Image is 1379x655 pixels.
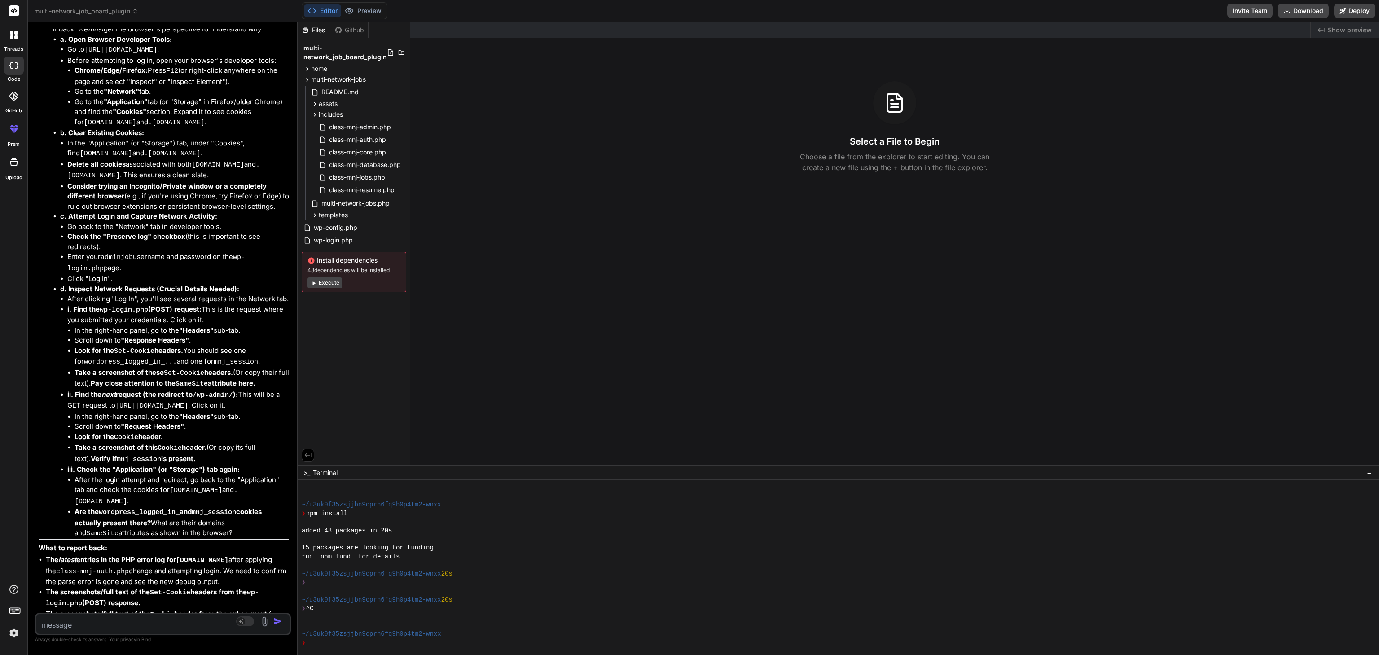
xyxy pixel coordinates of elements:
span: Install dependencies [307,256,400,265]
strong: iii. Check the "Application" (or "Storage") tab again: [67,465,240,474]
span: ^C [306,604,314,613]
li: (this is important to see redirects). [67,232,289,252]
strong: a. Open Browser Developer Tools: [60,35,172,44]
strong: The screenshots/full text of the headers from the (POST) response. [46,588,259,607]
code: SameSite [176,380,208,388]
label: threads [4,45,23,53]
span: ❯ [302,639,306,647]
span: wp-login.php [313,235,354,246]
strong: What to report back: [39,544,107,552]
li: Scroll down to . [75,422,289,432]
strong: Verify if is present. [91,454,196,463]
span: ~/u3uk0f35zsjjbn9cprh6fq9h0p4tm2-wnxx [302,501,441,509]
span: class-mnj-core.php [328,147,387,158]
strong: Are the and cookies actually present there? [75,507,262,527]
li: What are their domains and attributes as shown in the browser? [75,507,289,539]
span: ~/u3uk0f35zsjjbn9cprh6fq9h0p4tm2-wnxx [302,630,441,638]
code: wp-login.php [100,306,148,314]
span: Show preview [1328,26,1372,35]
code: [DOMAIN_NAME] [84,119,136,127]
strong: "Network" [104,87,139,96]
code: class-mnj-auth.php [56,568,129,576]
code: adminjob [101,254,133,261]
span: 20s [441,596,452,604]
code: Set-Cookie [164,369,204,377]
img: attachment [259,616,270,627]
span: class-mnj-database.php [328,159,402,170]
span: − [1367,468,1372,477]
p: After clicking "Log In", you'll see several requests in the Network tab. [67,294,289,304]
code: Set-Cookie [114,347,154,355]
button: Editor [304,4,341,17]
strong: Check the "Preserve log" checkbox [67,232,185,241]
span: includes [319,110,343,119]
label: GitHub [5,107,22,114]
strong: Take a screenshot of this header. [75,443,206,452]
strong: Pay close attention to the attribute here. [91,379,255,387]
strong: "Application" [104,97,148,106]
button: Invite Team [1227,4,1273,18]
p: Always double-check its answers. Your in Bind [35,635,291,644]
code: wordpress_logged_in_ [99,509,180,516]
strong: "Headers" [179,326,214,334]
h3: Select a File to Begin [850,135,940,148]
li: Go back to the "Network" tab in developer tools. [67,222,289,232]
li: Scroll down to . [75,335,289,346]
span: >_ [303,468,310,477]
button: Preview [341,4,385,17]
em: next [101,390,116,399]
span: multi-network_job_board_plugin [303,44,387,62]
strong: ii. Find the request (the redirect to ): [67,390,238,399]
code: [URL][DOMAIN_NAME] [115,402,188,410]
code: Cookie [150,611,174,619]
strong: i. Find the (POST) request: [67,305,202,313]
span: Terminal [313,468,338,477]
li: In the right-hand panel, go to the sub-tab. [75,412,289,422]
span: 15 packages are looking for funding [302,544,434,552]
code: mnj_session [117,456,161,463]
li: Enter your username and password on the page. [67,252,289,274]
label: prem [8,141,20,148]
strong: "Response Headers" [121,336,189,344]
li: Click "Log In". [67,274,289,284]
span: assets [319,99,338,108]
li: (e.g., if you're using Chrome, try Firefox or Edge) to rule out browser extensions or persistent ... [67,181,289,212]
span: class-mnj-jobs.php [328,172,386,183]
span: multi-network-jobs.php [321,198,391,209]
button: − [1365,466,1374,480]
span: class-mnj-resume.php [328,185,395,195]
label: Upload [5,174,22,181]
code: Cookie [114,434,138,441]
code: SameSite [86,530,119,537]
code: F12 [166,67,178,75]
span: README.md [321,87,360,97]
div: Files [298,26,331,35]
span: multi-network-jobs [311,75,366,84]
code: [DOMAIN_NAME] [170,487,222,494]
label: code [8,75,20,83]
span: wp-config.php [313,222,358,233]
strong: The entries in the PHP error log for [46,555,228,564]
strong: d. Inspect Network Requests (Crucial Details Needed): [60,285,239,293]
button: Execute [307,277,342,288]
code: [URL][DOMAIN_NAME] [84,46,157,54]
li: After the login attempt and redirect, go back to the "Application" tab and check the cookies for ... [75,475,289,507]
code: .[DOMAIN_NAME] [148,119,205,127]
strong: "Cookies" [113,107,146,116]
p: This will be a GET request to . Click on it. [67,390,289,412]
code: Cookie [158,444,182,452]
code: Set-Cookie [150,589,190,597]
span: class-mnj-auth.php [328,134,387,145]
code: mnj_session [192,509,236,516]
img: icon [273,617,282,626]
strong: c. Attempt Login and Capture Network Activity: [60,212,217,220]
code: wp-login.php [67,254,245,273]
em: must [88,25,104,33]
span: class-mnj-admin.php [328,122,392,132]
span: ❯ [302,578,306,587]
strong: Look for the headers. [75,346,183,355]
li: Go to . [67,44,289,56]
p: This is the request where you submitted your credentials. Click on it. [67,304,289,325]
em: latest [58,555,76,564]
strong: Chrome/Edge/Firefox: [75,66,148,75]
